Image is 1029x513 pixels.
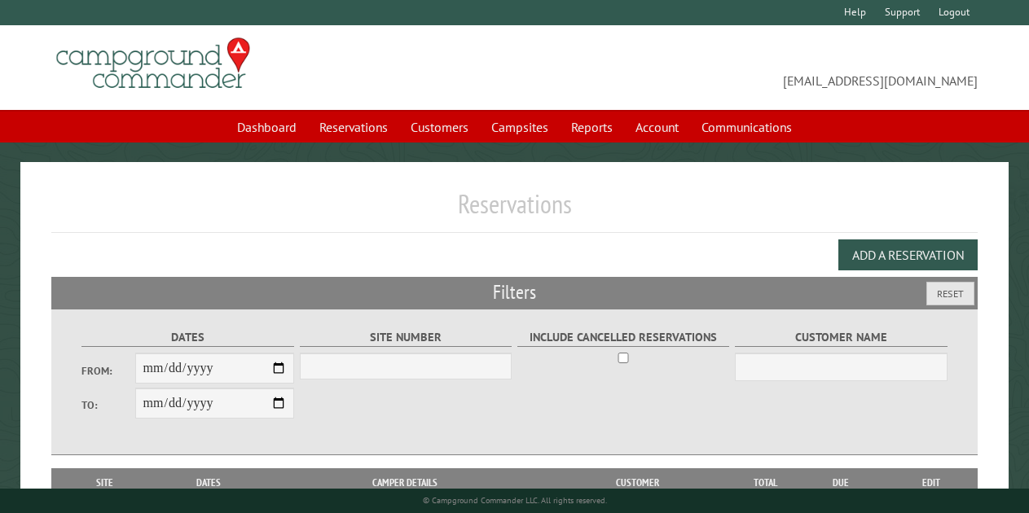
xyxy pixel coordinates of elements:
th: Customer [543,468,732,498]
h1: Reservations [51,188,978,233]
th: Due [798,468,884,498]
a: Account [626,112,688,142]
a: Reservations [310,112,398,142]
a: Customers [401,112,478,142]
h2: Filters [51,277,978,308]
a: Communications [692,112,802,142]
th: Camper Details [267,468,542,498]
label: Include Cancelled Reservations [517,328,730,347]
label: Customer Name [735,328,948,347]
label: Site Number [300,328,512,347]
a: Campsites [482,112,558,142]
a: Dashboard [227,112,306,142]
th: Total [732,468,798,498]
button: Reset [926,282,974,305]
button: Add a Reservation [838,239,978,270]
label: Dates [81,328,294,347]
a: Reports [561,112,622,142]
span: [EMAIL_ADDRESS][DOMAIN_NAME] [515,45,978,90]
label: From: [81,363,134,379]
label: To: [81,397,134,413]
small: © Campground Commander LLC. All rights reserved. [423,495,607,506]
th: Site [59,468,149,498]
th: Edit [885,468,978,498]
img: Campground Commander [51,32,255,95]
th: Dates [149,468,267,498]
